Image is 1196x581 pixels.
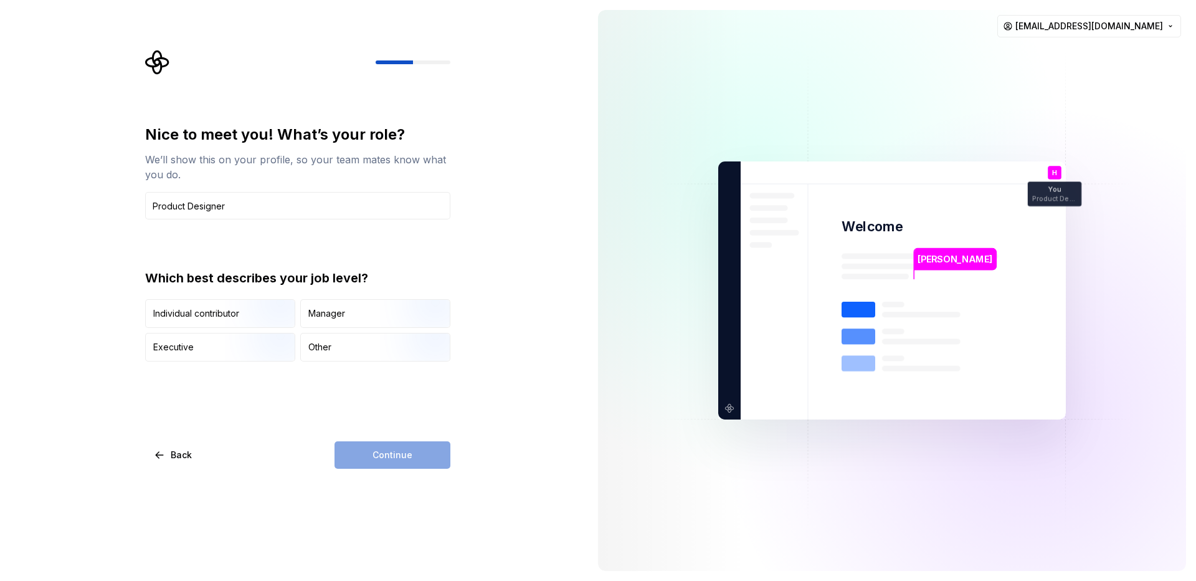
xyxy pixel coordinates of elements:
span: Back [171,449,192,461]
button: Back [145,441,202,469]
p: Product Designer [1032,195,1077,202]
svg: Supernova Logo [145,50,170,75]
div: Manager [308,307,345,320]
div: Which best describes your job level? [145,269,450,287]
div: Nice to meet you! What’s your role? [145,125,450,145]
div: We’ll show this on your profile, so your team mates know what you do. [145,152,450,182]
p: Welcome [842,218,903,236]
div: Individual contributor [153,307,239,320]
span: [EMAIL_ADDRESS][DOMAIN_NAME] [1015,20,1163,32]
p: You [1048,186,1061,193]
p: [PERSON_NAME] [918,252,992,266]
p: H [1052,170,1057,176]
div: Executive [153,341,194,353]
button: [EMAIL_ADDRESS][DOMAIN_NAME] [997,15,1181,37]
div: Other [308,341,331,353]
input: Job title [145,192,450,219]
